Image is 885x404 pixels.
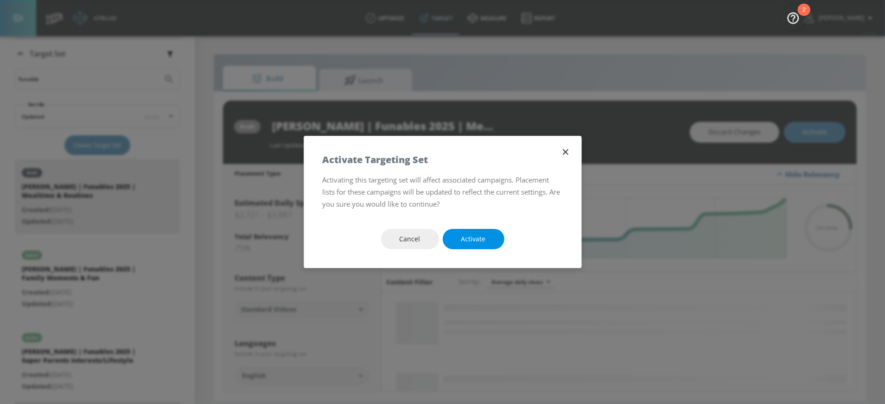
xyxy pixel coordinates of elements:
button: Activate [443,229,504,250]
span: Activate [461,234,486,245]
button: Open Resource Center, 2 new notifications [780,5,806,31]
div: 2 [802,10,806,22]
h5: Activate Targeting Set [323,155,428,164]
p: Activating this targeting set will affect associated campaigns. Placement lists for these campaig... [323,174,563,210]
button: Cancel [381,229,439,250]
span: Cancel [400,234,420,245]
